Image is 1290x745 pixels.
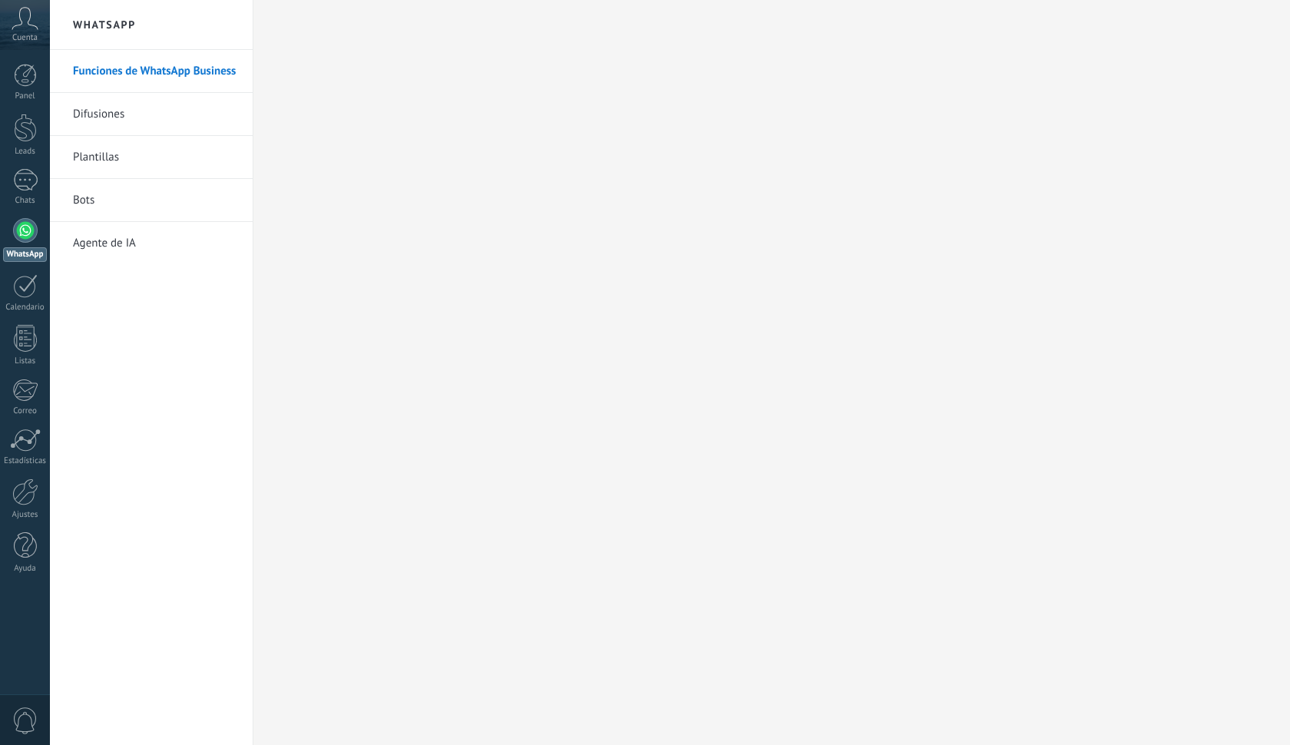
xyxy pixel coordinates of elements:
div: Chats [3,196,48,206]
a: Plantillas [73,136,237,179]
span: Cuenta [12,33,38,43]
li: Plantillas [50,136,253,179]
li: Bots [50,179,253,222]
li: Funciones de WhatsApp Business [50,50,253,93]
div: Listas [3,356,48,366]
div: Correo [3,406,48,416]
a: Difusiones [73,93,237,136]
div: Ajustes [3,510,48,520]
a: Funciones de WhatsApp Business [73,50,237,93]
li: Difusiones [50,93,253,136]
div: Ayuda [3,564,48,574]
div: Leads [3,147,48,157]
a: Bots [73,179,237,222]
a: Agente de IA [73,222,237,265]
div: Calendario [3,303,48,313]
li: Agente de IA [50,222,253,264]
div: Panel [3,91,48,101]
div: WhatsApp [3,247,47,262]
div: Estadísticas [3,456,48,466]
